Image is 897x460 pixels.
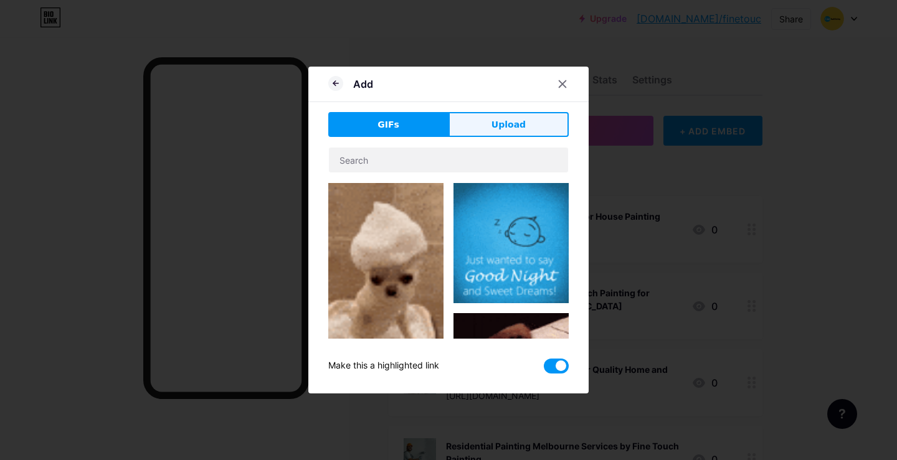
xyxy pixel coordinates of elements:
[329,148,568,172] input: Search
[377,118,399,131] span: GIFs
[491,118,526,131] span: Upload
[353,77,373,92] div: Add
[453,183,569,303] img: Gihpy
[448,112,569,137] button: Upload
[328,183,444,388] img: Gihpy
[328,112,448,137] button: GIFs
[328,359,439,373] div: Make this a highlighted link
[453,313,569,417] img: Gihpy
